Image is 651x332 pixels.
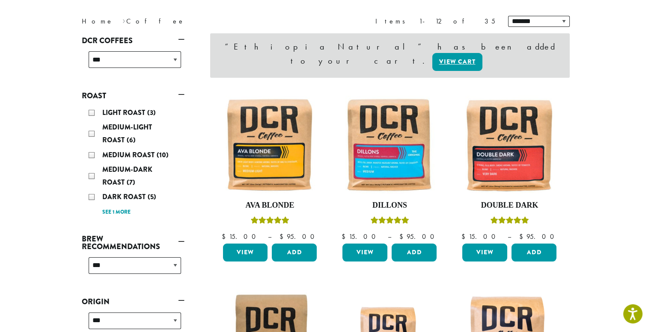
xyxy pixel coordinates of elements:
[340,201,439,210] h4: Dillons
[268,232,271,241] span: –
[82,254,184,284] div: Brew Recommendations
[220,96,319,194] img: Ava-Blonde-12oz-1-300x300.jpg
[102,192,148,202] span: Dark Roast
[511,244,556,261] button: Add
[127,177,135,187] span: (7)
[122,13,125,26] span: ›
[341,232,348,241] span: $
[223,244,268,261] a: View
[127,135,136,145] span: (6)
[210,33,570,78] div: “Ethiopia Natural” has been added to your cart.
[157,150,169,160] span: (10)
[460,96,559,240] a: Double DarkRated 4.50 out of 5
[250,215,289,228] div: Rated 5.00 out of 5
[399,232,438,241] bdi: 95.00
[82,16,313,26] nav: Breadcrumb
[102,122,152,145] span: Medium-Light Roast
[221,96,319,240] a: Ava BlondeRated 5.00 out of 5
[507,232,511,241] span: –
[519,232,558,241] bdi: 95.00
[279,232,286,241] span: $
[102,208,131,217] a: See 1 more
[490,215,529,228] div: Rated 4.50 out of 5
[272,244,317,261] button: Add
[279,232,318,241] bdi: 95.00
[460,96,559,194] img: Double-Dark-12oz-300x300.jpg
[221,201,319,210] h4: Ava Blonde
[399,232,406,241] span: $
[221,232,229,241] span: $
[82,17,113,26] a: Home
[147,108,156,118] span: (3)
[342,244,387,261] a: View
[341,232,379,241] bdi: 15.00
[392,244,437,261] button: Add
[148,192,156,202] span: (5)
[221,232,259,241] bdi: 15.00
[82,88,184,103] a: Roast
[387,232,391,241] span: –
[82,33,184,48] a: DCR Coffees
[82,48,184,78] div: DCR Coffees
[340,96,439,240] a: DillonsRated 5.00 out of 5
[82,103,184,221] div: Roast
[102,150,157,160] span: Medium Roast
[460,201,559,210] h4: Double Dark
[461,232,468,241] span: $
[82,232,184,254] a: Brew Recommendations
[461,232,499,241] bdi: 15.00
[432,53,482,71] a: View cart
[102,165,152,187] span: Medium-Dark Roast
[375,16,495,26] div: Items 1-12 of 35
[519,232,526,241] span: $
[370,215,409,228] div: Rated 5.00 out of 5
[82,294,184,309] a: Origin
[102,108,147,118] span: Light Roast
[340,96,439,194] img: Dillons-12oz-300x300.jpg
[462,244,507,261] a: View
